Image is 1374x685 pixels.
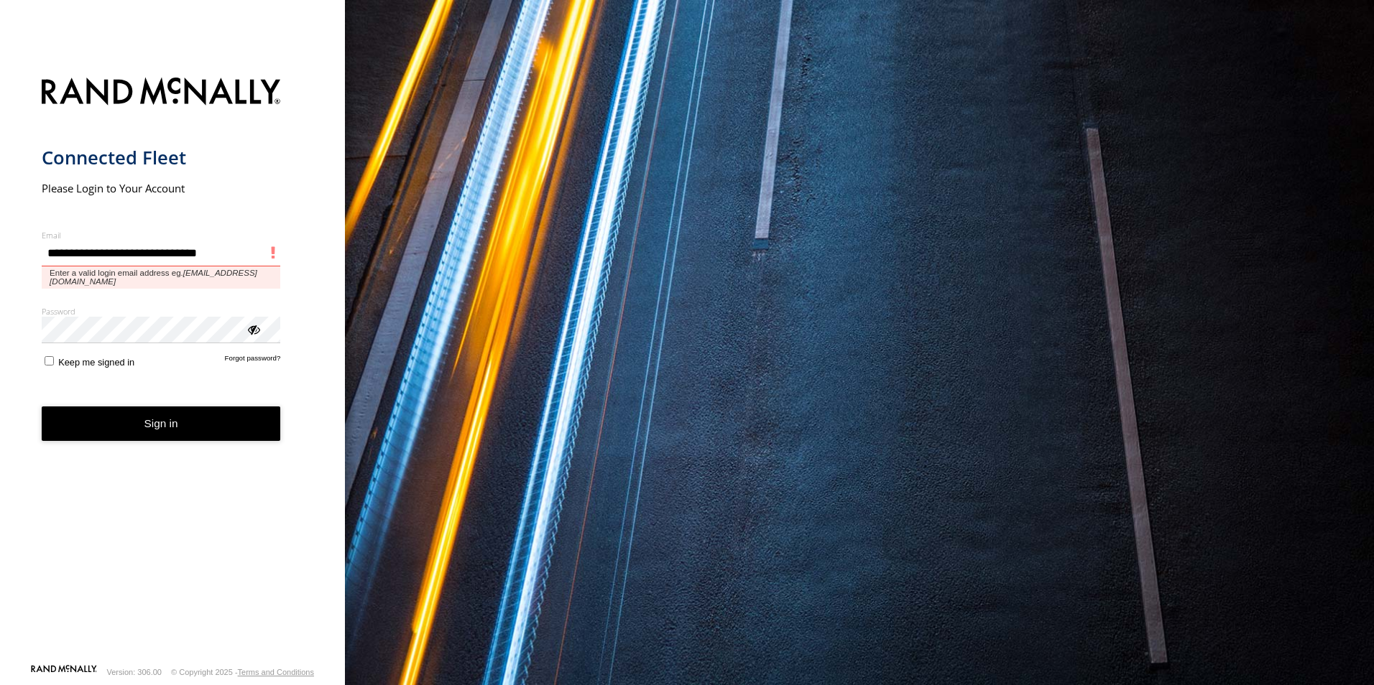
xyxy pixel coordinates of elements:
[42,75,281,111] img: Rand McNally
[42,69,304,663] form: main
[42,306,281,317] label: Password
[171,668,314,676] div: © Copyright 2025 -
[238,668,314,676] a: Terms and Conditions
[246,322,260,336] div: ViewPassword
[50,269,257,286] em: [EMAIL_ADDRESS][DOMAIN_NAME]
[42,266,281,289] span: Enter a valid login email address eg.
[42,230,281,241] label: Email
[107,668,162,676] div: Version: 306.00
[45,356,54,365] input: Keep me signed in
[31,665,97,679] a: Visit our Website
[225,354,281,368] a: Forgot password?
[58,357,134,368] span: Keep me signed in
[42,146,281,169] h1: Connected Fleet
[42,181,281,195] h2: Please Login to Your Account
[42,406,281,442] button: Sign in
